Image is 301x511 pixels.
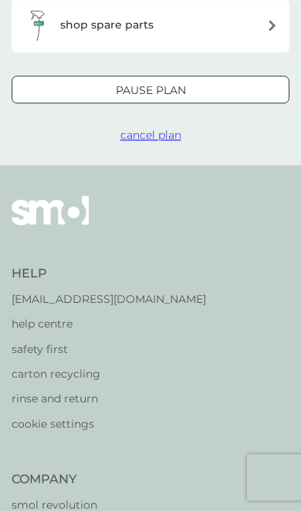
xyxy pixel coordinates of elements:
[12,315,206,332] a: help centre
[116,82,186,99] p: Pause plan
[12,76,289,103] button: Pause plan
[60,16,154,33] h3: shop spare parts
[12,415,206,432] a: cookie settings
[12,291,206,308] a: [EMAIL_ADDRESS][DOMAIN_NAME]
[120,126,181,143] button: cancel plan
[120,128,181,142] span: cancel plan
[12,471,155,488] h4: Company
[12,196,89,248] img: smol
[12,265,206,282] h4: Help
[12,365,206,382] a: carton recycling
[12,341,206,358] a: safety first
[12,390,206,407] a: rinse and return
